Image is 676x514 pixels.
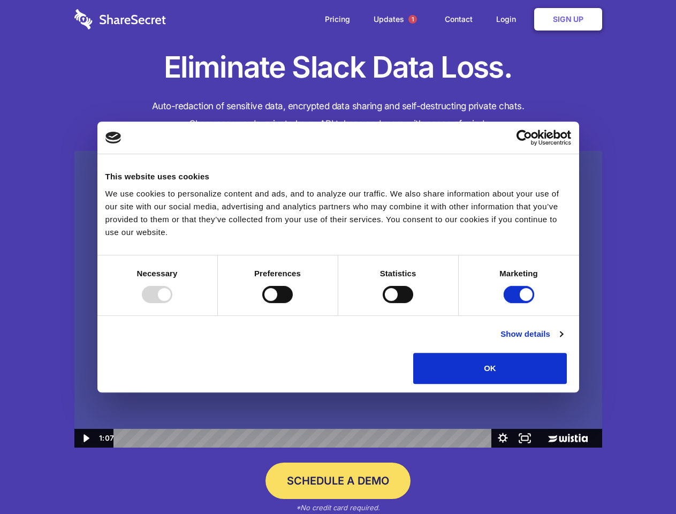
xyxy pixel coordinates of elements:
[74,9,166,29] img: logo-wordmark-white-trans-d4663122ce5f474addd5e946df7df03e33cb6a1c49d2221995e7729f52c070b2.svg
[485,3,532,36] a: Login
[492,429,514,448] button: Show settings menu
[296,503,380,512] em: *No credit card required.
[534,8,602,31] a: Sign Up
[477,130,571,146] a: Usercentrics Cookiebot - opens in a new window
[105,132,121,143] img: logo
[413,353,567,384] button: OK
[74,429,96,448] button: Play Video
[74,97,602,133] h4: Auto-redaction of sensitive data, encrypted data sharing and self-destructing private chats. Shar...
[105,170,571,183] div: This website uses cookies
[408,15,417,24] span: 1
[137,269,178,278] strong: Necessary
[105,187,571,239] div: We use cookies to personalize content and ads, and to analyze our traffic. We also share informat...
[314,3,361,36] a: Pricing
[380,269,416,278] strong: Statistics
[514,429,536,448] button: Fullscreen
[499,269,538,278] strong: Marketing
[434,3,483,36] a: Contact
[265,463,411,499] a: Schedule a Demo
[74,151,602,448] img: Sharesecret
[622,460,663,501] iframe: Drift Widget Chat Controller
[122,429,487,448] div: Playbar
[254,269,301,278] strong: Preferences
[536,429,602,448] a: Wistia Logo -- Learn More
[500,328,563,341] a: Show details
[74,48,602,87] h1: Eliminate Slack Data Loss.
